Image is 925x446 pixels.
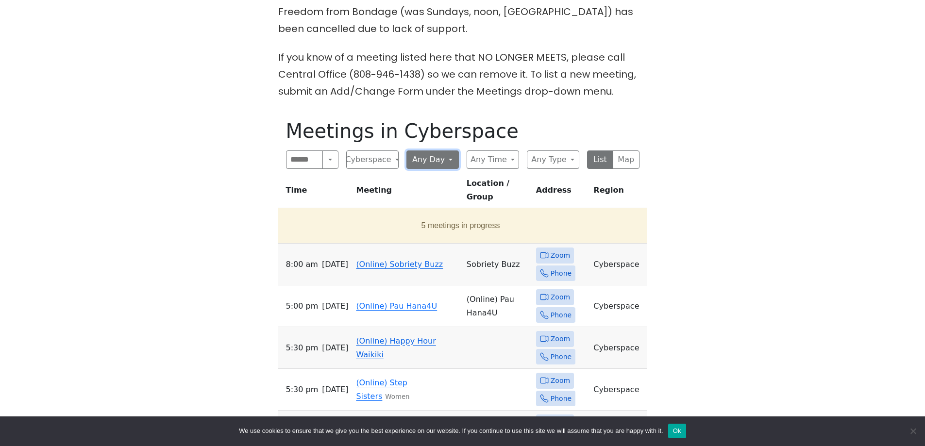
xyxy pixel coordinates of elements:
span: Phone [551,351,572,363]
span: 5:00 PM [286,299,319,313]
th: Meeting [352,177,462,208]
button: Cyberspace [346,150,399,169]
small: Women [385,393,409,400]
span: Zoom [551,249,570,262]
button: 5 meetings in progress [282,212,639,239]
td: Sobriety Buzz [463,244,532,285]
th: Region [589,177,647,208]
span: [DATE] [322,258,348,271]
td: (Online) Pau Hana4U [463,285,532,327]
h1: Meetings in Cyberspace [286,119,639,143]
span: Phone [551,393,572,405]
th: Address [532,177,590,208]
input: Search [286,150,323,169]
td: Cyberspace [589,327,647,369]
a: (Online) Happy Hour Waikiki [356,336,436,359]
a: (Online) Step Sisters [356,378,407,401]
span: [DATE] [322,383,348,396]
button: List [587,150,614,169]
span: No [908,426,918,436]
button: Any Type [527,150,579,169]
span: Zoom [551,333,570,345]
th: Location / Group [463,177,532,208]
th: Time [278,177,353,208]
span: We use cookies to ensure that we give you the best experience on our website. If you continue to ... [239,426,663,436]
span: [DATE] [322,299,348,313]
button: Any Time [467,150,519,169]
span: Phone [551,309,572,321]
span: Zoom [551,375,570,387]
button: Map [613,150,639,169]
span: 8:00 AM [286,258,318,271]
span: Zoom [551,291,570,303]
span: 5:30 PM [286,383,319,396]
p: Freedom from Bondage (was Sundays, noon, [GEOGRAPHIC_DATA]) has been cancelled due to lack of sup... [278,3,647,37]
td: Cyberspace [589,369,647,411]
button: Ok [668,424,686,438]
a: (Online) Pau Hana4U [356,301,437,311]
button: Search [322,150,338,169]
td: Cyberspace [589,244,647,285]
button: Any Day [406,150,459,169]
span: Phone [551,267,572,280]
a: (Online) Sobriety Buzz [356,260,443,269]
p: If you know of a meeting listed here that NO LONGER MEETS, please call Central Office (808-946-14... [278,49,647,100]
td: Cyberspace [589,285,647,327]
span: [DATE] [322,341,348,355]
span: 5:30 PM [286,341,319,355]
